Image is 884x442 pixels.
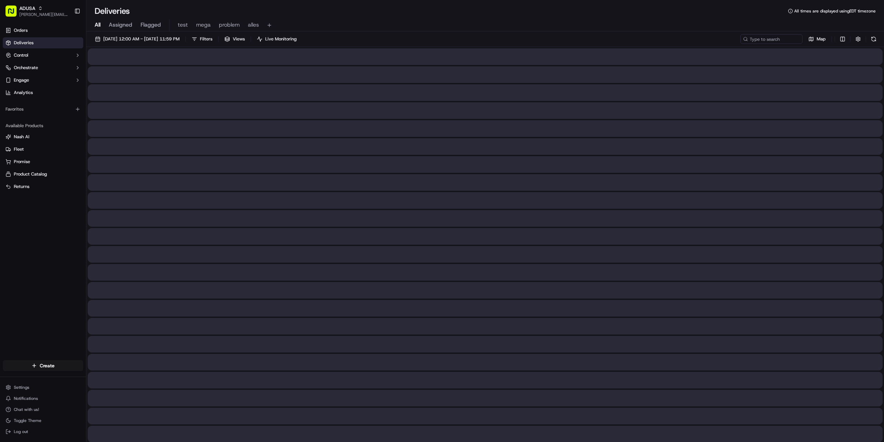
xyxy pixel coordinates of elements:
[6,184,80,190] a: Returns
[92,34,183,44] button: [DATE] 12:00 AM - [DATE] 11:59 PM
[3,131,83,142] button: Nash AI
[14,396,38,401] span: Notifications
[14,65,38,71] span: Orchestrate
[141,21,161,29] span: Flagged
[3,104,83,115] div: Favorites
[196,21,211,29] span: mega
[740,34,803,44] input: Type to search
[3,25,83,36] a: Orders
[6,134,80,140] a: Nash AI
[248,21,259,29] span: alles
[254,34,300,44] button: Live Monitoring
[189,34,215,44] button: Filters
[3,120,83,131] div: Available Products
[6,171,80,177] a: Product Catalog
[14,146,24,152] span: Fleet
[14,40,33,46] span: Deliveries
[3,37,83,48] a: Deliveries
[3,360,83,371] button: Create
[805,34,829,44] button: Map
[869,34,878,44] button: Refresh
[103,36,180,42] span: [DATE] 12:00 AM - [DATE] 11:59 PM
[40,362,55,369] span: Create
[3,416,83,425] button: Toggle Theme
[19,12,69,17] button: [PERSON_NAME][EMAIL_ADDRESS][PERSON_NAME][DOMAIN_NAME]
[3,383,83,392] button: Settings
[109,21,132,29] span: Assigned
[19,5,35,12] button: ADUSA
[14,134,29,140] span: Nash AI
[3,169,83,180] button: Product Catalog
[14,184,29,190] span: Returns
[3,62,83,73] button: Orchestrate
[3,405,83,414] button: Chat with us!
[14,429,28,434] span: Log out
[200,36,212,42] span: Filters
[233,36,245,42] span: Views
[6,159,80,165] a: Promise
[3,156,83,167] button: Promise
[3,75,83,86] button: Engage
[3,3,71,19] button: ADUSA[PERSON_NAME][EMAIL_ADDRESS][PERSON_NAME][DOMAIN_NAME]
[219,21,240,29] span: problem
[14,90,33,96] span: Analytics
[265,36,297,42] span: Live Monitoring
[3,144,83,155] button: Fleet
[14,407,39,412] span: Chat with us!
[14,27,28,34] span: Orders
[14,385,29,390] span: Settings
[14,52,28,58] span: Control
[95,6,130,17] h1: Deliveries
[95,21,100,29] span: All
[14,159,30,165] span: Promise
[794,8,876,14] span: All times are displayed using EDT timezone
[3,87,83,98] a: Analytics
[6,146,80,152] a: Fleet
[14,418,41,423] span: Toggle Theme
[14,171,47,177] span: Product Catalog
[3,50,83,61] button: Control
[3,181,83,192] button: Returns
[178,21,188,29] span: test
[3,394,83,403] button: Notifications
[14,77,29,83] span: Engage
[3,427,83,436] button: Log out
[221,34,248,44] button: Views
[817,36,826,42] span: Map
